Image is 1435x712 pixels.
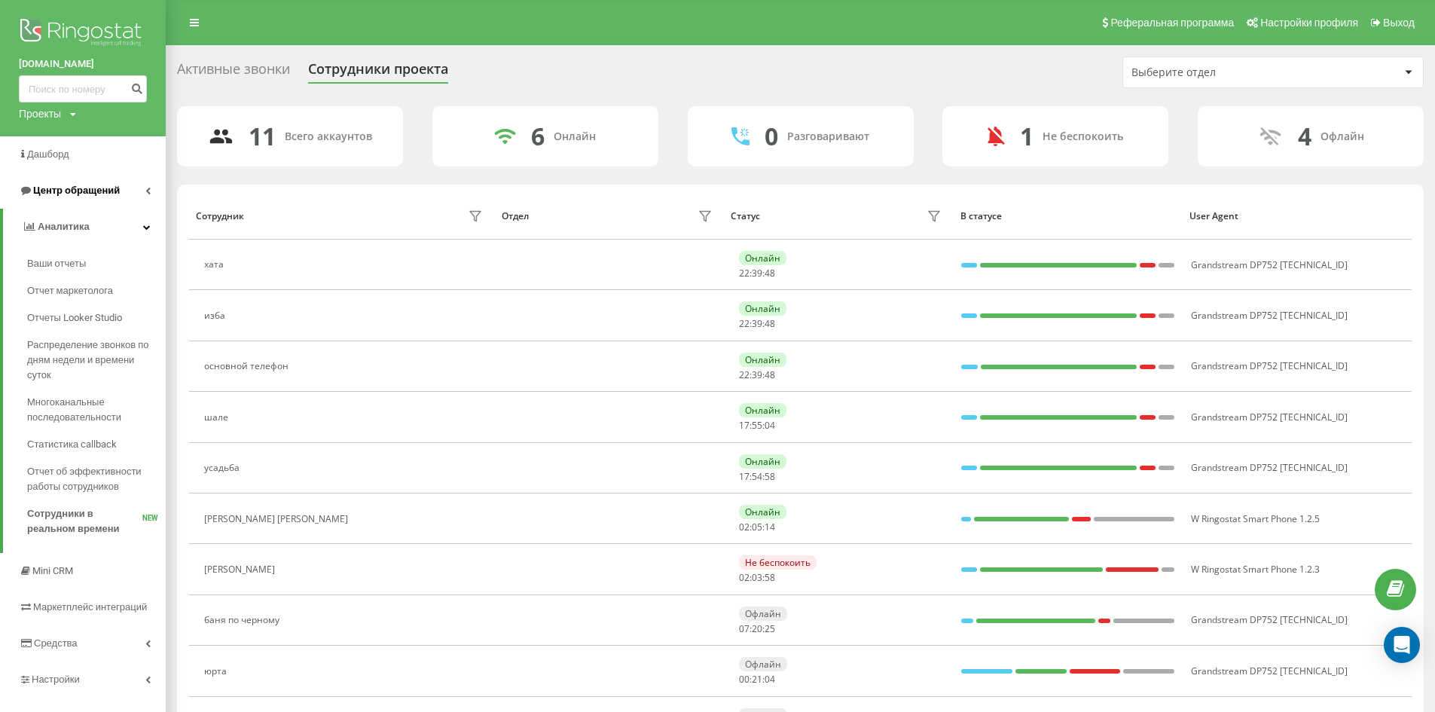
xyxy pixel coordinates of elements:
div: : : [739,674,775,685]
div: User Agent [1189,211,1404,222]
div: [PERSON_NAME] [204,564,279,575]
span: Центр обращений [33,185,120,196]
div: Сотрудники проекта [308,61,448,84]
div: Проекты [19,106,61,121]
a: Отчеты Looker Studio [27,304,166,332]
span: 00 [739,673,750,686]
div: Статус [731,211,760,222]
div: Всего аккаунтов [285,130,372,143]
span: 48 [765,267,775,280]
span: Отчеты Looker Studio [27,310,122,325]
span: 48 [765,368,775,381]
span: Выход [1383,17,1415,29]
div: шале [204,412,232,423]
span: 17 [739,419,750,432]
div: : : [739,370,775,380]
span: Средства [34,637,78,649]
div: Онлайн [739,454,786,469]
span: 39 [752,317,762,330]
div: 1 [1020,122,1034,151]
div: Разговаривают [787,130,869,143]
a: Отчет об эффективности работы сотрудников [27,458,166,500]
span: 14 [765,521,775,533]
span: Grandstream DP752 [TECHNICAL_ID] [1191,411,1348,423]
div: В статусе [960,211,1175,222]
span: W Ringostat Smart Phone 1.2.5 [1191,512,1320,525]
span: Аналитика [38,221,90,232]
span: Grandstream DP752 [TECHNICAL_ID] [1191,309,1348,322]
a: [DOMAIN_NAME] [19,57,147,72]
div: Не беспокоить [1043,130,1123,143]
span: 39 [752,267,762,280]
span: 58 [765,470,775,483]
img: Ringostat logo [19,15,147,53]
span: 25 [765,622,775,635]
a: Распределение звонков по дням недели и времени суток [27,332,166,389]
span: 20 [752,622,762,635]
a: Ваши отчеты [27,250,166,277]
span: Дашборд [27,148,69,160]
span: Mini CRM [32,565,73,576]
span: 48 [765,317,775,330]
div: : : [739,319,775,329]
div: 4 [1298,122,1311,151]
div: : : [739,268,775,279]
span: Grandstream DP752 [TECHNICAL_ID] [1191,258,1348,271]
div: 0 [765,122,778,151]
span: Ваши отчеты [27,256,86,271]
div: юрта [204,666,231,677]
div: Онлайн [554,130,596,143]
span: 04 [765,673,775,686]
span: Настройки профиля [1260,17,1358,29]
a: Многоканальные последовательности [27,389,166,431]
div: Не беспокоить [739,555,817,570]
span: Многоканальные последовательности [27,395,158,425]
a: Сотрудники в реальном времениNEW [27,500,166,542]
div: : : [739,472,775,482]
div: Активные звонки [177,61,290,84]
div: Open Intercom Messenger [1384,627,1420,663]
span: Grandstream DP752 [TECHNICAL_ID] [1191,359,1348,372]
div: Офлайн [739,657,787,671]
div: : : [739,522,775,533]
span: Grandstream DP752 [TECHNICAL_ID] [1191,461,1348,474]
div: Офлайн [1321,130,1364,143]
div: Сотрудник [196,211,244,222]
span: 39 [752,368,762,381]
div: Офлайн [739,607,787,621]
div: Онлайн [739,403,786,417]
span: Grandstream DP752 [TECHNICAL_ID] [1191,665,1348,677]
div: баня по черному [204,615,283,625]
div: Отдел [502,211,529,222]
div: Онлайн [739,353,786,367]
span: Настройки [32,674,80,685]
span: Grandstream DP752 [TECHNICAL_ID] [1191,613,1348,626]
span: 03 [752,571,762,584]
span: 58 [765,571,775,584]
span: 54 [752,470,762,483]
span: 22 [739,317,750,330]
span: 21 [752,673,762,686]
span: 05 [752,521,762,533]
span: 04 [765,419,775,432]
div: : : [739,573,775,583]
div: Онлайн [739,251,786,265]
div: 6 [531,122,545,151]
div: 11 [249,122,276,151]
span: 02 [739,571,750,584]
span: Распределение звонков по дням недели и времени суток [27,338,158,383]
span: W Ringostat Smart Phone 1.2.3 [1191,563,1320,576]
span: Статистика callback [27,437,117,452]
span: 22 [739,267,750,280]
span: 22 [739,368,750,381]
div: основной телефон [204,361,292,371]
span: 02 [739,521,750,533]
div: хата [204,259,227,270]
div: изба [204,310,229,321]
div: : : [739,420,775,431]
span: Маркетплейс интеграций [33,601,147,613]
div: Выберите отдел [1131,66,1311,79]
div: Онлайн [739,301,786,316]
input: Поиск по номеру [19,75,147,102]
span: 17 [739,470,750,483]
